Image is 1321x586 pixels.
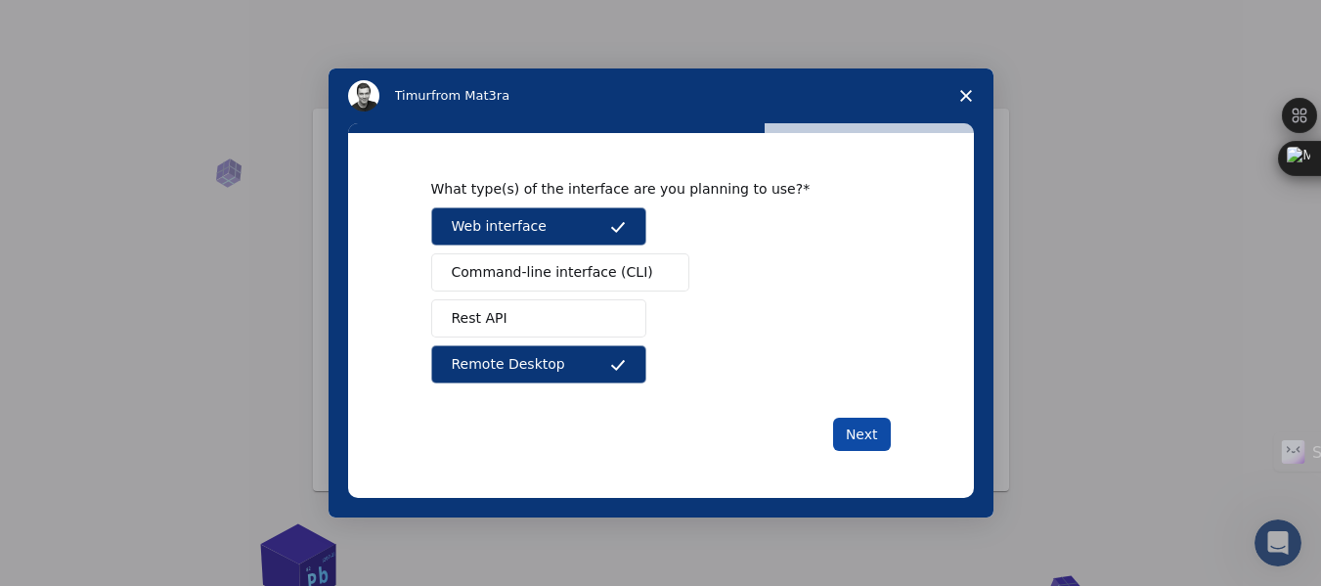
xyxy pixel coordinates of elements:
[431,253,689,292] button: Command-line interface (CLI)
[939,68,993,123] span: Close survey
[348,80,379,112] img: Profile image for Timur
[39,14,110,31] span: Support
[431,180,861,198] div: What type(s) of the interface are you planning to use?
[452,216,547,237] span: Web interface
[452,262,653,283] span: Command-line interface (CLI)
[431,88,509,103] span: from Mat3ra
[431,345,646,383] button: Remote Desktop
[431,299,646,338] button: Rest API
[395,88,431,103] span: Timur
[431,207,646,246] button: Web interface
[452,354,565,375] span: Remote Desktop
[452,308,507,329] span: Rest API
[833,418,891,451] button: Next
